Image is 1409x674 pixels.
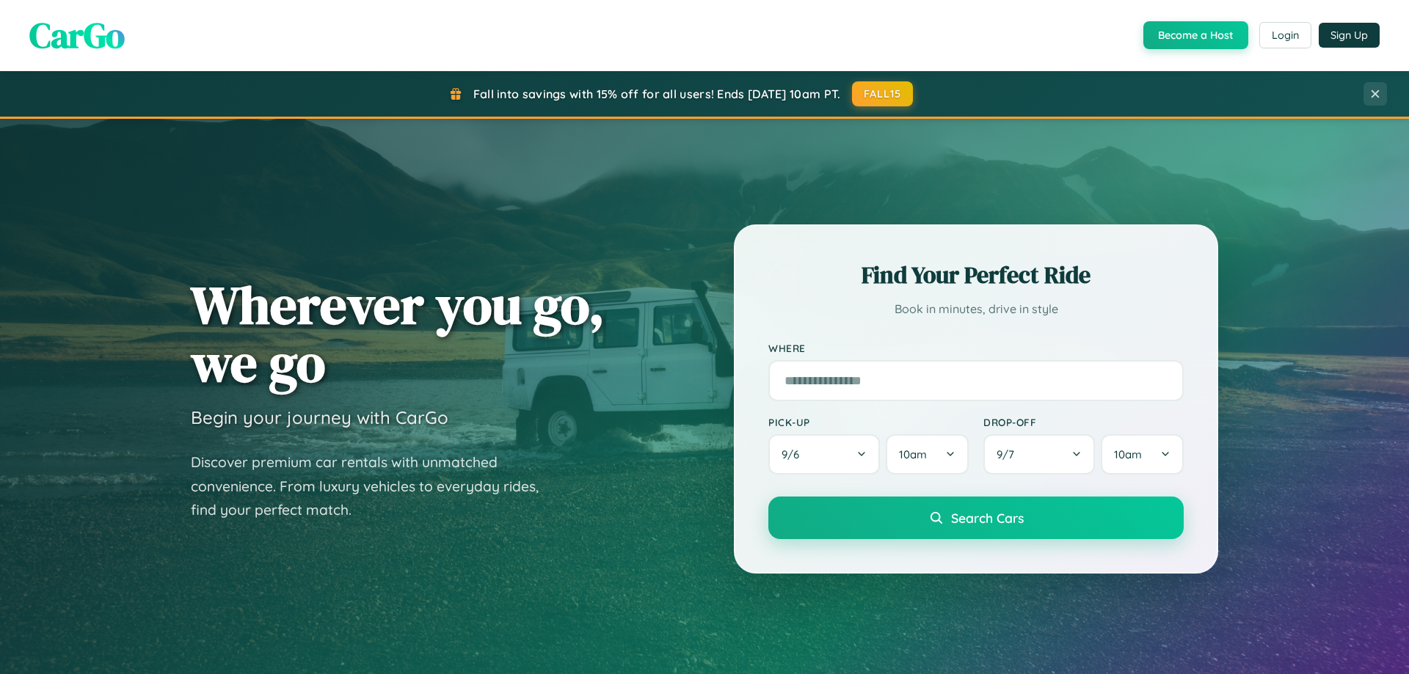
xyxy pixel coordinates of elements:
[1114,447,1142,461] span: 10am
[768,342,1184,354] label: Where
[473,87,841,101] span: Fall into savings with 15% off for all users! Ends [DATE] 10am PT.
[191,450,558,522] p: Discover premium car rentals with unmatched convenience. From luxury vehicles to everyday rides, ...
[951,510,1024,526] span: Search Cars
[852,81,914,106] button: FALL15
[768,298,1184,320] p: Book in minutes, drive in style
[886,434,969,475] button: 10am
[1259,22,1311,48] button: Login
[899,447,927,461] span: 10am
[983,416,1184,428] label: Drop-off
[29,11,125,59] span: CarGo
[768,434,880,475] button: 9/6
[768,416,969,428] label: Pick-up
[1143,21,1248,49] button: Become a Host
[191,276,605,392] h1: Wherever you go, we go
[997,447,1022,461] span: 9 / 7
[768,259,1184,291] h2: Find Your Perfect Ride
[1101,434,1184,475] button: 10am
[191,406,448,428] h3: Begin your journey with CarGo
[1319,23,1380,48] button: Sign Up
[768,497,1184,539] button: Search Cars
[983,434,1095,475] button: 9/7
[782,447,807,461] span: 9 / 6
